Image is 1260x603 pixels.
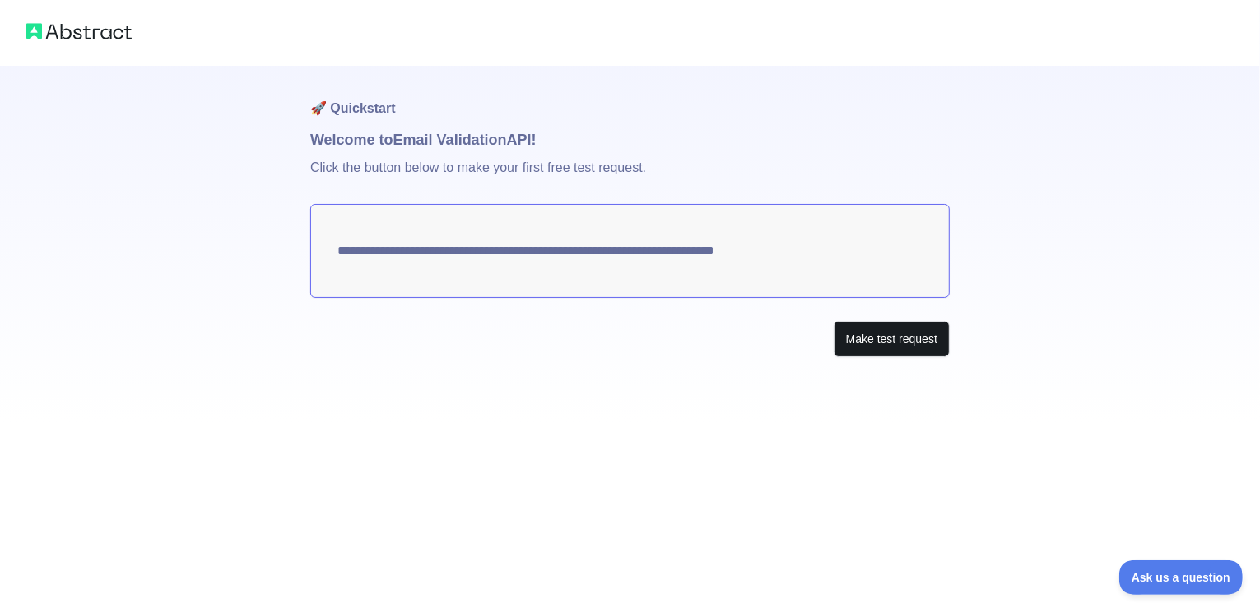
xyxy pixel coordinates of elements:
[1119,560,1244,595] iframe: Toggle Customer Support
[26,20,132,43] img: Abstract logo
[310,151,950,204] p: Click the button below to make your first free test request.
[834,321,950,358] button: Make test request
[310,66,950,128] h1: 🚀 Quickstart
[310,128,950,151] h1: Welcome to Email Validation API!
